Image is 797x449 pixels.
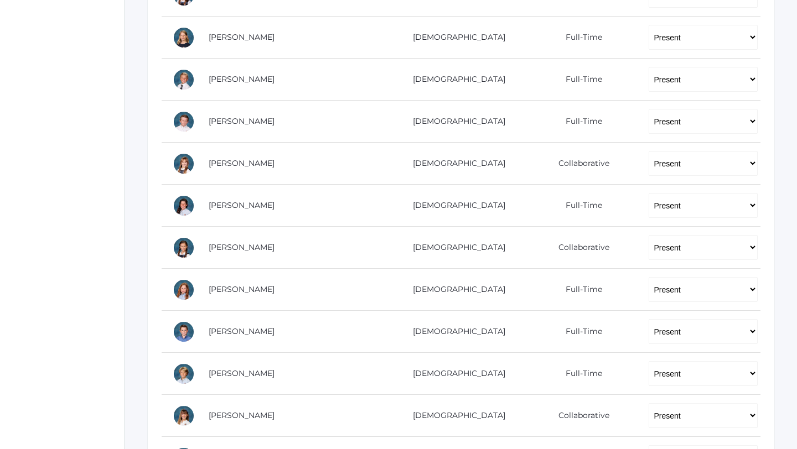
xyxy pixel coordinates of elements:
td: [DEMOGRAPHIC_DATA] [387,227,522,269]
td: [DEMOGRAPHIC_DATA] [387,143,522,185]
td: Collaborative [522,395,637,437]
td: Collaborative [522,143,637,185]
td: [DEMOGRAPHIC_DATA] [387,185,522,227]
td: [DEMOGRAPHIC_DATA] [387,17,522,59]
td: [DEMOGRAPHIC_DATA] [387,353,522,395]
div: Haelyn Bradley [173,27,195,49]
div: Timothy Edlin [173,111,195,133]
a: [PERSON_NAME] [209,410,275,420]
div: Hunter Reid [173,321,195,343]
a: [PERSON_NAME] [209,326,275,336]
td: [DEMOGRAPHIC_DATA] [387,311,522,353]
div: William Sigwing [173,363,195,385]
a: [PERSON_NAME] [209,200,275,210]
td: Full-Time [522,101,637,143]
div: Stella Honeyman [173,195,195,217]
div: Adeline Porter [173,279,195,301]
td: [DEMOGRAPHIC_DATA] [387,101,522,143]
td: Collaborative [522,227,637,269]
td: Full-Time [522,185,637,227]
a: [PERSON_NAME] [209,32,275,42]
a: [PERSON_NAME] [209,116,275,126]
td: Full-Time [522,17,637,59]
td: Full-Time [522,353,637,395]
a: [PERSON_NAME] [209,242,275,252]
td: [DEMOGRAPHIC_DATA] [387,59,522,101]
td: Full-Time [522,59,637,101]
div: Keilani Taylor [173,405,195,427]
td: Full-Time [522,269,637,311]
td: [DEMOGRAPHIC_DATA] [387,269,522,311]
div: Ian Doyle [173,69,195,91]
a: [PERSON_NAME] [209,368,275,378]
a: [PERSON_NAME] [209,284,275,294]
td: Full-Time [522,311,637,353]
a: [PERSON_NAME] [209,158,275,168]
div: Remy Evans [173,153,195,175]
div: Scarlett Maurer [173,237,195,259]
a: [PERSON_NAME] [209,74,275,84]
td: [DEMOGRAPHIC_DATA] [387,395,522,437]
